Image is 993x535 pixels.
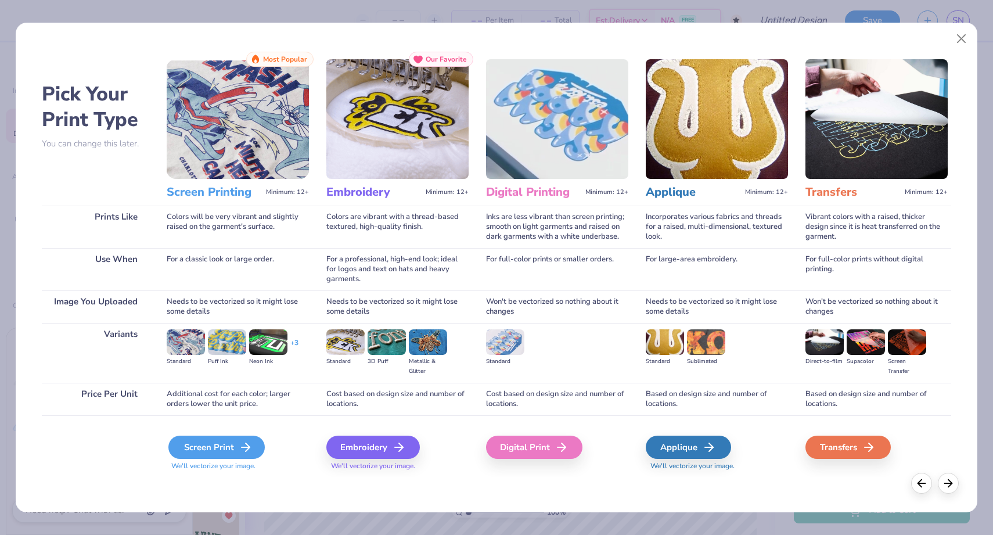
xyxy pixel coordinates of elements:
div: Puff Ink [208,357,246,367]
span: Minimum: 12+ [745,188,788,196]
h3: Digital Printing [486,185,581,200]
h2: Pick Your Print Type [42,81,149,132]
div: Incorporates various fabrics and threads for a raised, multi-dimensional, textured look. [646,206,788,248]
img: Direct-to-film [805,329,844,355]
img: Standard [167,329,205,355]
h3: Transfers [805,185,900,200]
img: Transfers [805,59,948,179]
div: Embroidery [326,436,420,459]
span: Minimum: 12+ [905,188,948,196]
span: Most Popular [263,55,307,63]
div: For a classic look or large order. [167,248,309,290]
span: We'll vectorize your image. [646,461,788,471]
img: Metallic & Glitter [409,329,447,355]
span: Minimum: 12+ [585,188,628,196]
span: We'll vectorize your image. [326,461,469,471]
div: Colors will be very vibrant and slightly raised on the garment's surface. [167,206,309,248]
div: Neon Ink [249,357,287,367]
div: Screen Transfer [888,357,926,376]
img: Standard [646,329,684,355]
span: Our Favorite [426,55,467,63]
div: Based on design size and number of locations. [805,383,948,415]
img: Applique [646,59,788,179]
span: Minimum: 12+ [266,188,309,196]
div: For large-area embroidery. [646,248,788,290]
div: For full-color prints without digital printing. [805,248,948,290]
div: Screen Print [168,436,265,459]
h3: Applique [646,185,740,200]
img: Screen Transfer [888,329,926,355]
div: Price Per Unit [42,383,149,415]
img: Supacolor [847,329,885,355]
img: Standard [486,329,524,355]
div: 3D Puff [368,357,406,367]
div: Standard [486,357,524,367]
img: 3D Puff [368,329,406,355]
img: Digital Printing [486,59,628,179]
div: Use When [42,248,149,290]
div: Variants [42,323,149,383]
div: + 3 [290,338,298,358]
img: Embroidery [326,59,469,179]
div: Standard [326,357,365,367]
div: Sublimated [687,357,725,367]
div: Image You Uploaded [42,290,149,323]
div: For a professional, high-end look; ideal for logos and text on hats and heavy garments. [326,248,469,290]
img: Neon Ink [249,329,287,355]
div: For full-color prints or smaller orders. [486,248,628,290]
button: Close [951,28,973,50]
p: You can change this later. [42,139,149,149]
img: Standard [326,329,365,355]
div: Colors are vibrant with a thread-based textured, high-quality finish. [326,206,469,248]
h3: Screen Printing [167,185,261,200]
div: Vibrant colors with a raised, thicker design since it is heat transferred on the garment. [805,206,948,248]
div: Cost based on design size and number of locations. [486,383,628,415]
div: Transfers [805,436,891,459]
img: Screen Printing [167,59,309,179]
div: Based on design size and number of locations. [646,383,788,415]
div: Cost based on design size and number of locations. [326,383,469,415]
span: We'll vectorize your image. [167,461,309,471]
div: Metallic & Glitter [409,357,447,376]
div: Direct-to-film [805,357,844,367]
div: Applique [646,436,731,459]
div: Prints Like [42,206,149,248]
div: Additional cost for each color; larger orders lower the unit price. [167,383,309,415]
div: Standard [646,357,684,367]
div: Won't be vectorized so nothing about it changes [486,290,628,323]
h3: Embroidery [326,185,421,200]
div: Digital Print [486,436,582,459]
div: Inks are less vibrant than screen printing; smooth on light garments and raised on dark garments ... [486,206,628,248]
div: Supacolor [847,357,885,367]
div: Won't be vectorized so nothing about it changes [805,290,948,323]
div: Standard [167,357,205,367]
div: Needs to be vectorized so it might lose some details [646,290,788,323]
div: Needs to be vectorized so it might lose some details [326,290,469,323]
img: Puff Ink [208,329,246,355]
div: Needs to be vectorized so it might lose some details [167,290,309,323]
img: Sublimated [687,329,725,355]
span: Minimum: 12+ [426,188,469,196]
